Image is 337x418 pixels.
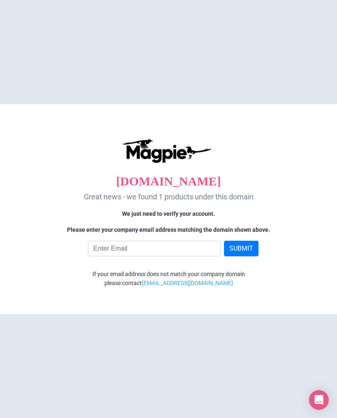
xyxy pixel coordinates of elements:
[16,171,321,191] p: [DOMAIN_NAME]
[224,241,259,256] button: SUBMIT
[10,279,327,288] div: please contact
[120,138,212,163] img: logo-ab69f6fb50320c5b225c76a69d11143b.png
[16,191,321,203] p: Great news - we found 1 products under this domain
[10,270,327,279] div: If your email address does not match your company domain
[309,390,329,410] div: Open Intercom Messenger
[16,209,321,218] p: We just need to verify your account.
[142,279,233,288] a: [EMAIL_ADDRESS][DOMAIN_NAME]
[88,241,220,256] input: Enter Email
[16,225,321,234] p: Please enter your company email address matching the domain shown above.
